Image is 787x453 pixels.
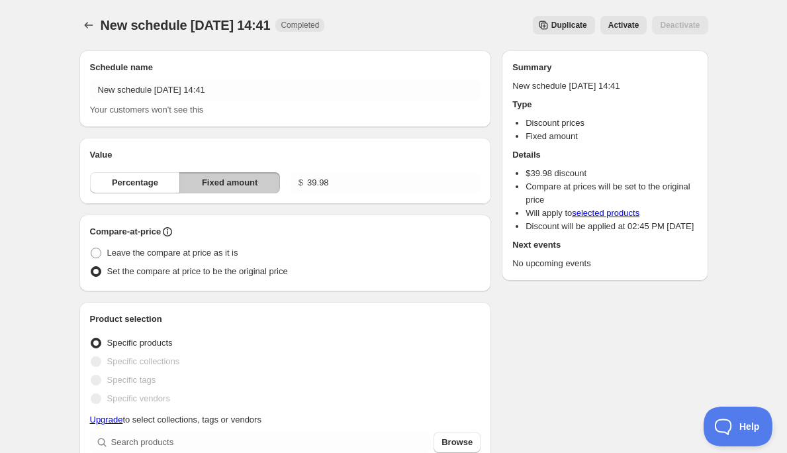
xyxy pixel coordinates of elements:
[600,16,647,34] button: Activate
[90,413,481,427] p: to select collections, tags or vendors
[90,61,481,74] h2: Schedule name
[112,176,158,189] span: Percentage
[512,79,697,93] p: New schedule [DATE] 14:41
[202,176,258,189] span: Fixed amount
[551,20,587,30] span: Duplicate
[107,338,173,348] span: Specific products
[90,415,123,425] a: Upgrade
[90,148,481,162] h2: Value
[512,98,697,111] h2: Type
[526,167,697,180] li: $ 39.98 discount
[512,238,697,252] h2: Next events
[281,20,319,30] span: Completed
[533,16,595,34] button: Secondary action label
[512,148,697,162] h2: Details
[526,130,697,143] li: Fixed amount
[107,356,180,366] span: Specific collections
[90,225,162,238] h2: Compare-at-price
[704,407,774,446] iframe: Toggle Customer Support
[572,208,639,218] a: selected products
[512,61,697,74] h2: Summary
[90,105,204,115] span: Your customers won't see this
[107,393,170,403] span: Specific vendors
[90,172,181,193] button: Percentage
[90,313,481,326] h2: Product selection
[608,20,639,30] span: Activate
[526,207,697,220] li: Will apply to
[512,257,697,270] p: No upcoming events
[526,180,697,207] li: Compare at prices will be set to the original price
[107,248,238,258] span: Leave the compare at price as it is
[179,172,279,193] button: Fixed amount
[526,220,697,233] li: Discount will be applied at 02:45 PM [DATE]
[526,117,697,130] li: Discount prices
[107,375,156,385] span: Specific tags
[434,432,481,453] button: Browse
[111,432,432,453] input: Search products
[299,177,303,187] span: $
[101,18,271,32] span: New schedule [DATE] 14:41
[441,436,473,449] span: Browse
[79,16,98,34] button: Schedules
[107,266,288,276] span: Set the compare at price to be the original price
